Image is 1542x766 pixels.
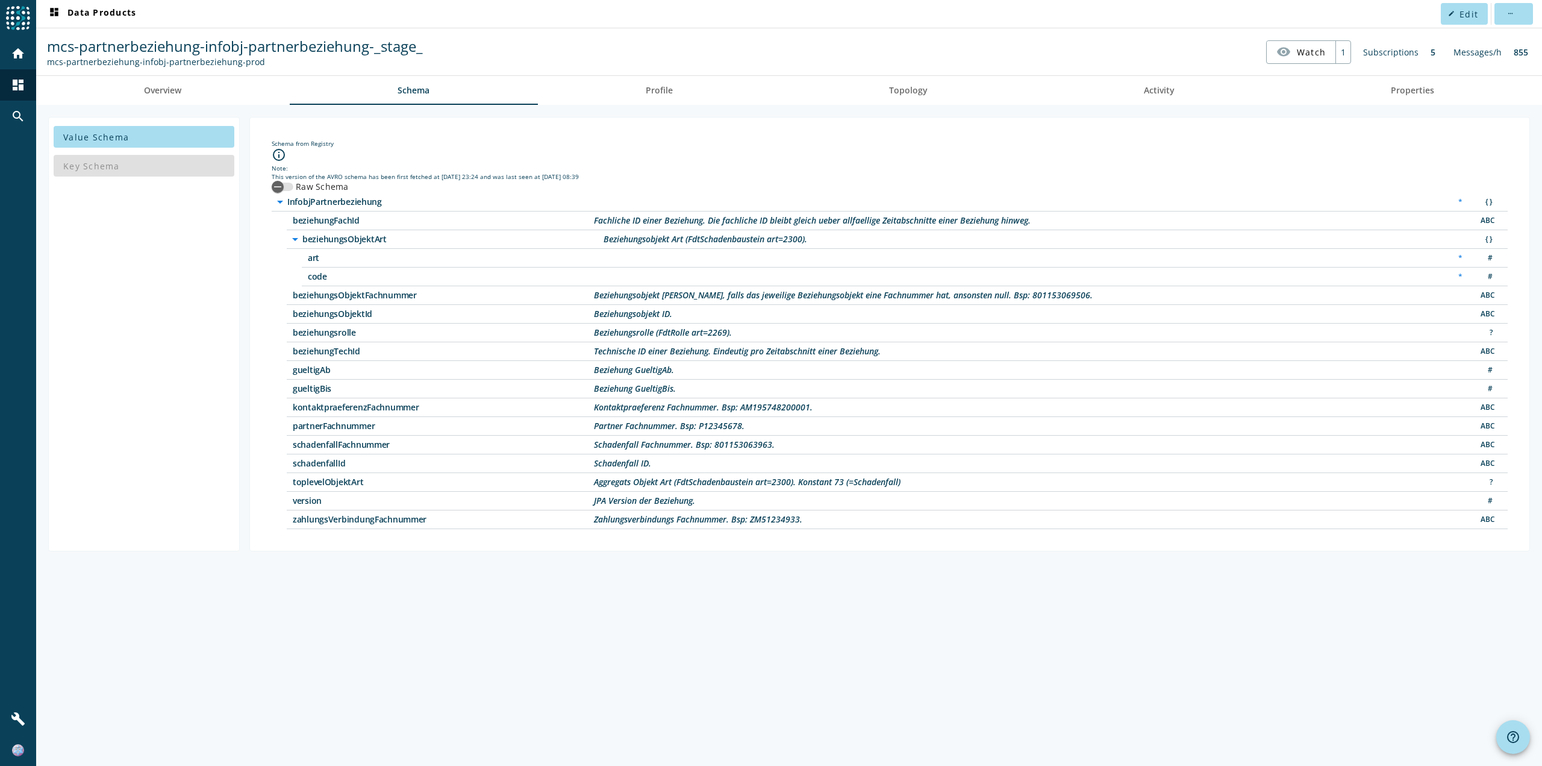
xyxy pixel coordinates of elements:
[594,403,813,412] div: Description
[594,291,1093,300] div: Description
[1475,233,1499,246] div: Object
[594,422,744,430] div: Description
[1508,40,1534,64] div: 855
[1475,513,1499,526] div: String
[594,478,901,486] div: Description
[594,366,674,374] div: Description
[293,181,349,193] label: Raw Schema
[594,328,732,337] div: Description
[47,36,423,56] span: mcs-partnerbeziehung-infobj-partnerbeziehung-_stage_
[11,109,25,124] mat-icon: search
[1475,476,1499,489] div: Unknown
[42,3,141,25] button: Data Products
[1475,289,1499,302] div: String
[308,272,609,281] span: /beziehungsObjektArt/code
[1144,86,1175,95] span: Activity
[272,164,1508,172] div: Note:
[293,347,594,356] span: /beziehungTechId
[144,86,181,95] span: Overview
[1475,215,1499,227] div: String
[1475,364,1499,377] div: Number
[293,328,594,337] span: /beziehungsrolle
[604,235,807,243] div: Description
[594,497,695,505] div: Description
[293,385,594,393] span: /gueltigBis
[1459,8,1478,20] span: Edit
[594,385,676,393] div: Description
[1452,271,1469,283] div: Required
[293,478,594,486] span: /toplevelObjektArt
[646,86,673,95] span: Profile
[1335,41,1350,63] div: 1
[47,7,61,21] mat-icon: dashboard
[293,216,594,225] span: /beziehungFachId
[1475,308,1499,321] div: String
[47,7,136,21] span: Data Products
[293,422,594,430] span: /partnerFachnummer
[273,195,287,209] i: arrow_drop_down
[889,86,928,95] span: Topology
[1475,439,1499,451] div: String
[398,86,429,95] span: Schema
[1475,495,1499,507] div: Number
[293,441,594,449] span: /schadenfallFachnummer
[11,78,25,92] mat-icon: dashboard
[1425,40,1441,64] div: 5
[12,744,24,756] img: 1fa00b905ead1caa9365ff852b39d0d1
[11,46,25,61] mat-icon: home
[594,441,775,449] div: Description
[594,515,802,524] div: Description
[293,459,594,468] span: /schadenfallId
[11,712,25,726] mat-icon: build
[1452,252,1469,265] div: Required
[1447,40,1508,64] div: Messages/h
[594,347,881,356] div: Description
[288,232,302,246] i: arrow_drop_down
[272,172,1508,181] div: This version of the AVRO schema has been first fetched at [DATE] 23:24 and was last seen at [DATE...
[54,126,234,148] button: Value Schema
[1357,40,1425,64] div: Subscriptions
[1506,730,1520,744] mat-icon: help_outline
[1475,401,1499,414] div: String
[1475,420,1499,433] div: String
[1475,252,1499,265] div: Number
[1448,10,1455,17] mat-icon: edit
[63,131,129,143] span: Value Schema
[302,235,604,243] span: /beziehungsObjektArt
[594,459,651,468] div: Description
[1276,45,1291,59] mat-icon: visibility
[1267,41,1335,63] button: Watch
[1297,42,1326,63] span: Watch
[1475,457,1499,470] div: String
[1475,383,1499,395] div: Number
[1441,3,1488,25] button: Edit
[308,254,609,262] span: /beziehungsObjektArt/art
[1475,196,1499,209] div: Object
[293,310,594,318] span: /beziehungsObjektId
[287,198,588,206] span: /
[1475,271,1499,283] div: Number
[1475,345,1499,358] div: String
[594,216,1031,225] div: Description
[1475,327,1499,339] div: Unknown
[1452,196,1469,209] div: Required
[293,515,594,524] span: /zahlungsVerbindungFachnummer
[594,310,672,318] div: Description
[1391,86,1434,95] span: Properties
[1506,10,1513,17] mat-icon: more_horiz
[293,366,594,374] span: /gueltigAb
[272,148,286,162] i: info_outline
[47,56,423,67] div: Kafka Topic: mcs-partnerbeziehung-infobj-partnerbeziehung-prod
[293,403,594,412] span: /kontaktpraeferenzFachnummer
[272,139,1508,148] div: Schema from Registry
[293,497,594,505] span: /version
[6,6,30,30] img: spoud-logo.svg
[293,291,594,300] span: /beziehungsObjektFachnummer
